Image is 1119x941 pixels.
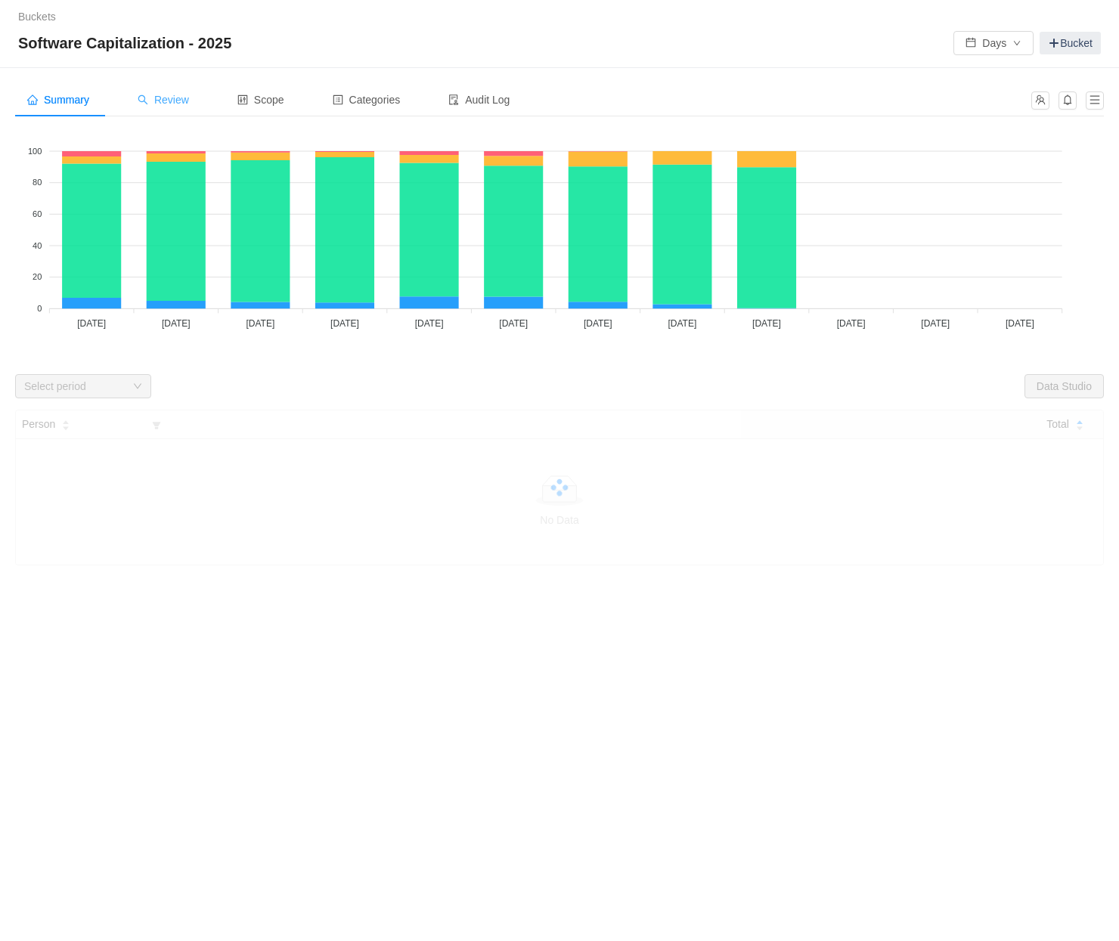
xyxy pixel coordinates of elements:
[133,382,142,392] i: icon: down
[1031,91,1049,110] button: icon: team
[33,209,42,218] tspan: 60
[668,318,697,329] tspan: [DATE]
[448,94,510,106] span: Audit Log
[499,318,528,329] tspan: [DATE]
[237,94,248,105] i: icon: control
[33,241,42,250] tspan: 40
[921,318,950,329] tspan: [DATE]
[1059,91,1077,110] button: icon: bell
[333,94,401,106] span: Categories
[28,147,42,156] tspan: 100
[1040,32,1101,54] a: Bucket
[37,304,42,313] tspan: 0
[138,94,148,105] i: icon: search
[138,94,189,106] span: Review
[27,94,89,106] span: Summary
[448,94,459,105] i: icon: audit
[837,318,866,329] tspan: [DATE]
[33,272,42,281] tspan: 20
[584,318,612,329] tspan: [DATE]
[27,94,38,105] i: icon: home
[1086,91,1104,110] button: icon: menu
[18,11,56,23] a: Buckets
[77,318,106,329] tspan: [DATE]
[246,318,274,329] tspan: [DATE]
[33,178,42,187] tspan: 80
[330,318,359,329] tspan: [DATE]
[237,94,284,106] span: Scope
[953,31,1034,55] button: icon: calendarDaysicon: down
[415,318,444,329] tspan: [DATE]
[752,318,781,329] tspan: [DATE]
[24,379,126,394] div: Select period
[333,94,343,105] i: icon: profile
[1006,318,1034,329] tspan: [DATE]
[18,31,240,55] span: Software Capitalization - 2025
[162,318,191,329] tspan: [DATE]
